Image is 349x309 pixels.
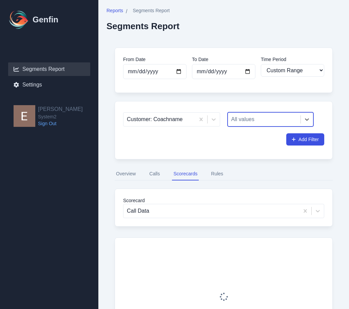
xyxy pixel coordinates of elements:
button: Overview [115,168,137,180]
button: Scorecards [172,168,199,180]
button: Rules [210,168,225,180]
button: Calls [148,168,161,180]
label: Time Period [261,56,324,63]
a: Sign Out [38,120,83,127]
label: From Date [123,56,187,63]
span: Segments Report [133,7,170,14]
span: System2 [38,113,83,120]
a: Reports [106,7,123,16]
label: Scorecard [123,197,324,204]
h1: Genfin [33,14,58,25]
a: Settings [8,78,90,92]
a: Segments Report [8,62,90,76]
span: Reports [106,7,123,14]
span: / [126,7,127,16]
img: Eugene Moore [14,105,35,127]
img: Logo [8,9,30,31]
button: Add Filter [286,133,324,146]
h2: [PERSON_NAME] [38,105,83,113]
label: To Date [192,56,255,63]
h2: Segments Report [106,21,179,31]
